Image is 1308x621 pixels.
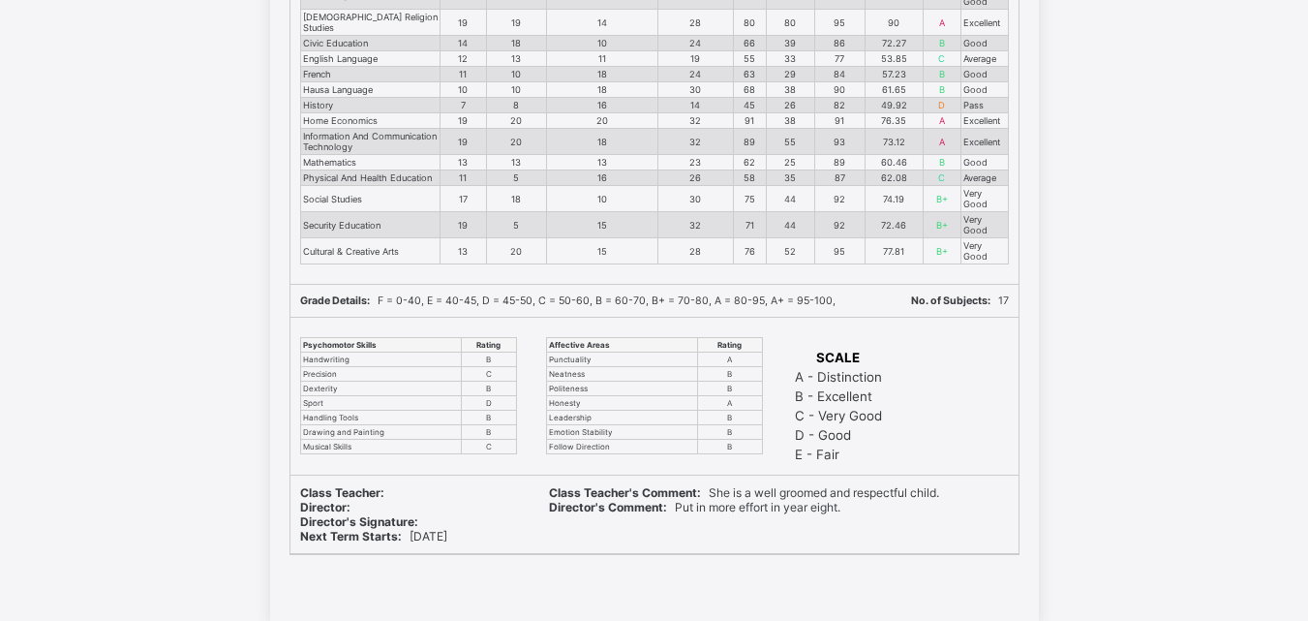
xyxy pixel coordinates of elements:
td: C [923,171,960,186]
td: 33 [766,51,814,67]
td: 28 [654,491,728,515]
td: 11 [442,423,490,438]
b: Session: [298,226,341,237]
td: 23 [657,155,733,171]
td: 30 [657,186,733,212]
td: 4 [490,423,550,438]
td: 26 [654,467,728,491]
b: Name: [851,277,887,291]
td: 14 [657,98,733,113]
td: B [462,411,516,425]
td: 95 [811,452,864,467]
span: Put in more effort in year eight. [549,500,840,514]
td: Drawing and Painting [300,425,462,440]
td: 13 [486,51,546,67]
td: B+ [923,186,960,212]
td: 95 [814,10,865,36]
td: Basic Technology [298,452,442,467]
td: 5 [486,171,546,186]
td: 74.19 [865,186,923,212]
b: Class: [851,316,882,327]
td: 80 [760,491,811,515]
td: 14 [546,10,657,36]
span: Onyejiaka Chimamanda Ifechukwu [851,277,984,304]
td: 39 [766,36,814,51]
th: Rating [462,338,516,353]
td: Civic Education [298,515,442,530]
td: 32 [760,423,811,438]
th: Project/Assignment (20) [550,393,654,423]
b: Student ID: [851,304,906,316]
td: 64.62 [865,438,924,452]
span: 2 [667,261,751,272]
td: 15 [442,467,490,491]
td: 8 [486,98,546,113]
span: 26 [667,272,783,286]
td: Cultural & Creative Arts [300,238,440,264]
td: 62.08 [865,171,923,186]
td: B [923,36,960,51]
td: 5 [486,212,546,238]
td: 15 [442,438,490,452]
td: 72.27 [865,36,923,51]
td: 93 [814,129,865,155]
td: 18 [546,129,657,155]
td: 15 [490,438,550,452]
td: 15 [546,238,657,264]
td: B [924,452,960,467]
td: 86 [811,467,864,491]
td: 19 [442,491,490,515]
td: 14 [440,36,486,51]
th: Remark [960,393,1006,423]
td: 28 [654,452,728,467]
b: Lowest In Class: [482,261,563,272]
td: 13 [440,155,486,171]
b: Director's Comment: [549,500,667,514]
td: English Language [300,51,440,67]
td: B [924,438,960,452]
span: 8, [PERSON_NAME] Way, Near [GEOGRAPHIC_DATA], [GEOGRAPHIC_DATA], [GEOGRAPHIC_DATA], Near [PERSON_... [496,144,808,179]
b: Times Absent: [667,261,738,272]
td: 66 [733,36,766,51]
th: First CA (20) [442,393,490,423]
td: B [462,353,516,367]
td: 20 [486,113,546,129]
td: 90 [865,491,924,515]
td: 19 [440,129,486,155]
td: 20 [486,129,546,155]
td: 76 [811,438,864,452]
span: Yr 7 Diamond [851,316,953,327]
td: Excellent [960,491,1006,515]
td: Good [960,67,1008,82]
td: 14 [550,491,654,515]
td: 14 [442,515,490,530]
b: Class Teacher: [300,485,384,500]
th: Affective Areas [546,338,697,353]
td: Politeness [546,382,697,396]
td: B [923,82,960,98]
td: Excellent [960,113,1008,129]
span: 82.06 [482,249,599,261]
td: Sport [300,396,462,411]
td: 32 [657,113,733,129]
th: Grade [924,393,960,423]
td: 76 [733,238,766,264]
td: 20 [486,238,546,264]
b: REPORT SHEET [598,191,699,205]
td: 73.12 [865,129,923,155]
td: 67 [728,438,760,452]
td: Handwriting [300,353,462,367]
td: 91 [814,113,865,129]
td: C - Very Good [794,407,883,424]
td: 19 [550,467,654,491]
td: Very Good [960,238,1008,264]
span: Third Term [298,237,383,249]
td: 29 [766,67,814,82]
span: 106 [667,249,766,261]
b: Times Present: [667,249,741,261]
td: Pass [960,98,1008,113]
td: 45 [733,98,766,113]
td: 14 [490,452,550,467]
td: 44 [766,212,814,238]
td: Hausa Language [300,82,440,98]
